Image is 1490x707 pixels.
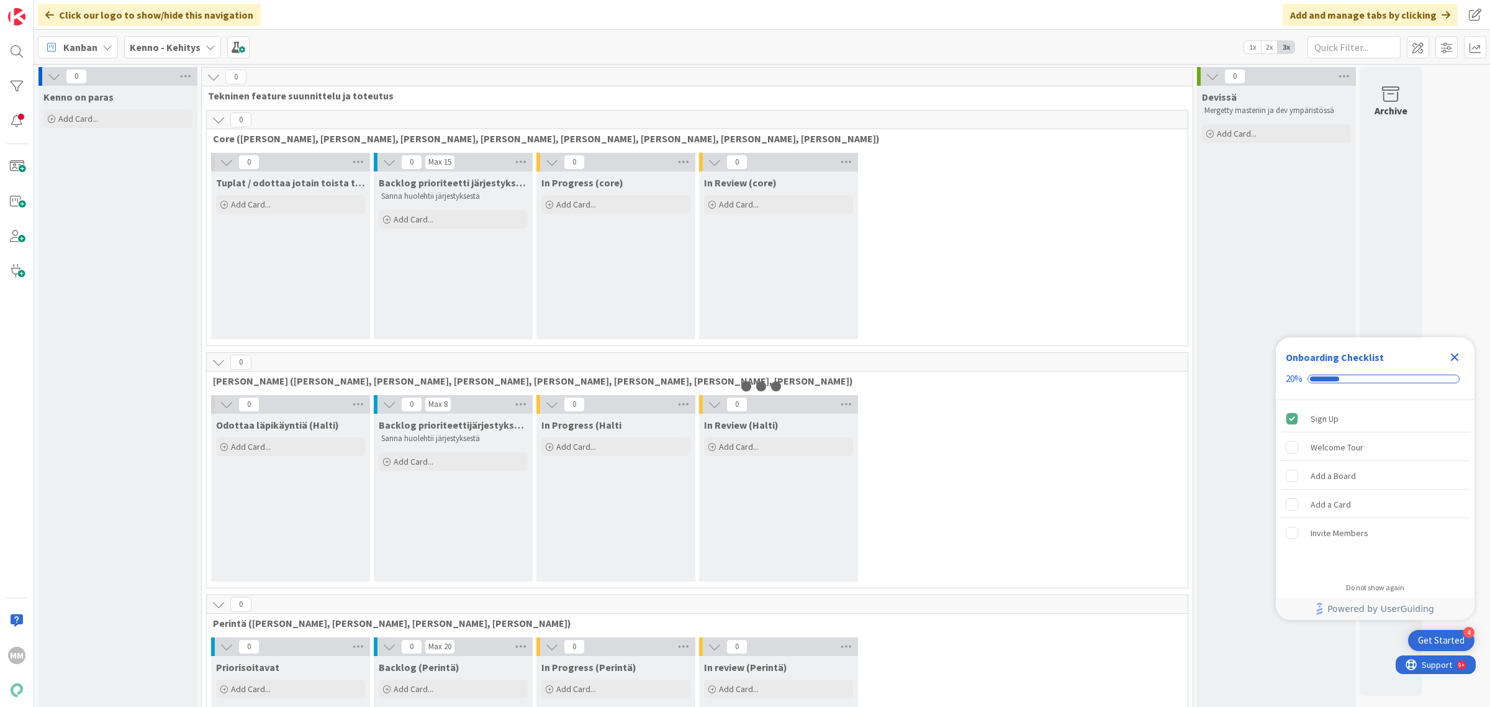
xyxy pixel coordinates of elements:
[541,661,636,673] span: In Progress (Perintä)
[556,199,596,210] span: Add Card...
[238,155,260,170] span: 0
[381,191,525,201] p: Sanna huolehtii järjestyksestä
[379,661,459,673] span: Backlog (Perintä)
[1327,601,1434,616] span: Powered by UserGuiding
[379,419,528,431] span: Backlog prioriteettijärjestyksessä (Halti)
[1463,627,1474,638] div: 4
[1278,41,1294,53] span: 3x
[216,661,279,673] span: Priorisoitavat
[1282,598,1468,620] a: Powered by UserGuiding
[26,2,56,17] span: Support
[1375,103,1407,118] div: Archive
[541,176,623,189] span: In Progress (core)
[58,113,98,124] span: Add Card...
[719,199,759,210] span: Add Card...
[401,397,422,412] span: 0
[1217,128,1257,139] span: Add Card...
[66,69,87,84] span: 0
[1283,4,1458,26] div: Add and manage tabs by clicking
[1311,411,1339,426] div: Sign Up
[43,91,114,103] span: Kenno on paras
[1276,598,1474,620] div: Footer
[726,397,747,412] span: 0
[719,683,759,695] span: Add Card...
[1311,468,1356,483] div: Add a Board
[704,176,777,189] span: In Review (core)
[231,683,271,695] span: Add Card...
[564,155,585,170] span: 0
[1276,400,1474,575] div: Checklist items
[238,639,260,654] span: 0
[564,397,585,412] span: 0
[394,214,433,225] span: Add Card...
[428,159,451,165] div: Max 15
[704,661,787,673] span: In review (Perintä)
[1307,36,1401,58] input: Quick Filter...
[556,441,596,452] span: Add Card...
[381,434,525,444] p: Sanna huolehtii järjestyksestä
[401,639,422,654] span: 0
[704,419,779,431] span: In Review (Halti)
[230,597,251,612] span: 0
[1408,630,1474,651] div: Open Get Started checklist, remaining modules: 4
[1418,634,1465,647] div: Get Started
[379,176,528,189] span: Backlog prioriteetti järjestyksessä (core)
[394,683,433,695] span: Add Card...
[1276,337,1474,620] div: Checklist Container
[63,40,97,55] span: Kanban
[1204,106,1348,116] p: Mergetty masteriin ja dev ympäristössä
[726,155,747,170] span: 0
[719,441,759,452] span: Add Card...
[8,647,25,664] div: MM
[231,199,271,210] span: Add Card...
[230,112,251,127] span: 0
[8,682,25,699] img: avatar
[428,644,451,650] div: Max 20
[1286,350,1384,365] div: Onboarding Checklist
[225,70,246,84] span: 0
[394,456,433,467] span: Add Card...
[1261,41,1278,53] span: 2x
[230,355,251,370] span: 0
[1281,405,1470,432] div: Sign Up is complete.
[1202,91,1237,103] span: Devissä
[216,176,365,189] span: Tuplat / odottaa jotain toista tikettiä
[564,639,585,654] span: 0
[213,617,1172,629] span: Perintä (Jaakko, PetriH, MikkoV, Pasi)
[213,132,1172,145] span: Core (Pasi, Jussi, JaakkoHä, Jyri, Leo, MikkoK, Väinö, MattiH)
[1311,440,1363,455] div: Welcome Tour
[1281,462,1470,490] div: Add a Board is incomplete.
[1244,41,1261,53] span: 1x
[1281,519,1470,547] div: Invite Members is incomplete.
[216,419,339,431] span: Odottaa läpikäyntiä (Halti)
[1445,347,1465,367] div: Close Checklist
[556,683,596,695] span: Add Card...
[1346,583,1404,593] div: Do not show again
[541,419,621,431] span: In Progress (Halti
[231,441,271,452] span: Add Card...
[130,41,201,53] b: Kenno - Kehitys
[38,4,261,26] div: Click our logo to show/hide this navigation
[1224,69,1245,84] span: 0
[1281,491,1470,518] div: Add a Card is incomplete.
[213,375,1172,387] span: Halti (Sebastian, VilleH, Riikka, Antti, MikkoV, PetriH, PetriM)
[428,401,448,408] div: Max 8
[238,397,260,412] span: 0
[401,155,422,170] span: 0
[1311,526,1368,541] div: Invite Members
[208,89,1177,102] span: Tekninen feature suunnittelu ja toteutus
[1281,434,1470,461] div: Welcome Tour is incomplete.
[8,8,25,25] img: Visit kanbanzone.com
[1311,497,1351,512] div: Add a Card
[726,639,747,654] span: 0
[1286,373,1303,385] div: 20%
[63,5,69,15] div: 9+
[1286,373,1465,385] div: Checklist progress: 20%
